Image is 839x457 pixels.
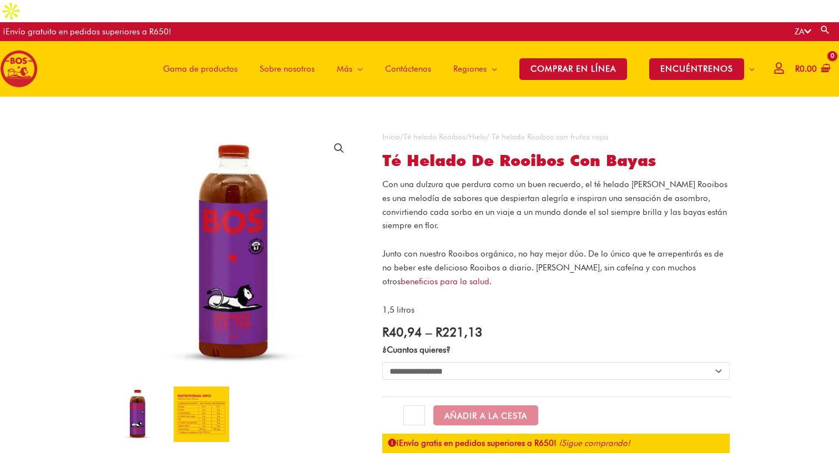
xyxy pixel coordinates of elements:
font: R [382,324,389,339]
font: ZA [795,27,804,37]
font: / [466,132,469,141]
font: 1,5 litros [382,305,415,315]
font: ¡Envío gratis en pedidos superiores a R650! [396,438,557,448]
font: – [426,324,432,339]
a: Botón de búsqueda [820,24,831,35]
input: Cantidad de producto [403,405,425,425]
a: Hielo [469,132,486,141]
font: / [400,132,403,141]
nav: Navegación del sitio [144,41,766,97]
a: Ver galería de imágenes en pantalla completa [329,138,349,158]
a: Regiones [442,41,508,97]
font: añadir a la cesta [444,410,527,420]
font: Sobre nosotros [260,64,315,74]
button: añadir a la cesta [433,405,538,425]
nav: Migaja de pan [382,130,730,144]
a: ¡Sigue comprando! [559,438,630,448]
a: beneficios para la salud. [401,277,492,287]
img: Té helado de rooibos con frutos rojos - Imagen 2 [174,386,229,442]
font: ENCUÉNTRENOS [660,64,733,74]
a: Más [326,41,374,97]
font: Con una dulzura que perdura como un buen recuerdo, el té helado [PERSON_NAME] Rooibos es una melo... [382,179,727,230]
font: Gama de productos [163,64,237,74]
font: Junto con nuestro Rooibos orgánico, no hay mejor dúo. De lo único que te arrepentirás es de no be... [382,249,724,287]
font: Té helado de rooibos con bayas [382,151,656,170]
font: Regiones [453,64,487,74]
a: Té helado Rooibos [403,132,466,141]
a: Inicio [382,132,400,141]
a: Contáctenos [374,41,442,97]
a: ZA [795,27,811,37]
a: Ver carrito de compras, vacío [793,57,831,82]
font: ¡Envío gratuito en pedidos superiores a R650! [3,27,171,37]
a: Sobre nosotros [249,41,326,97]
font: ¿Cuantos quieres? [382,345,451,355]
font: R [436,324,442,339]
font: R [795,64,800,74]
a: COMPRAR EN LÍNEA [508,41,638,97]
img: té helado de rooibos y bayas [110,386,165,442]
font: 0.00 [800,64,817,74]
font: / Té helado Rooibos con frutos rojos [486,132,609,141]
font: Más [337,64,352,74]
a: Gama de productos [152,41,249,97]
font: 40,94 [389,324,422,339]
font: 221,13 [442,324,482,339]
font: Contáctenos [385,64,431,74]
font: COMPRAR EN LÍNEA [530,64,616,74]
